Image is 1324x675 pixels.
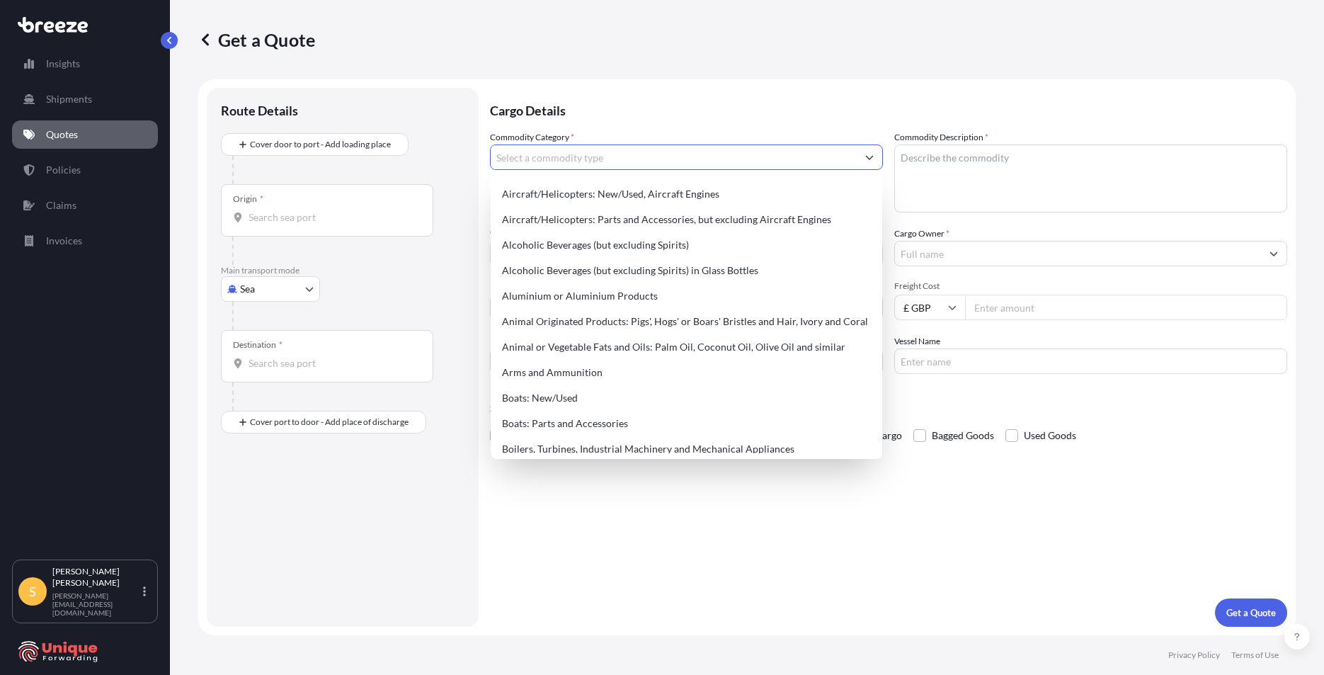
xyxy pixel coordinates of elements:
[894,227,949,241] label: Cargo Owner
[894,130,988,144] label: Commodity Description
[221,102,298,119] p: Route Details
[198,28,315,51] p: Get a Quote
[490,348,883,374] input: Your internal reference
[52,566,140,589] p: [PERSON_NAME] [PERSON_NAME]
[249,356,416,370] input: Destination
[221,276,320,302] button: Select transport
[857,144,882,170] button: Show suggestions
[250,137,391,152] span: Cover door to port - Add loading place
[249,210,416,225] input: Origin
[894,334,940,348] label: Vessel Name
[46,127,78,142] p: Quotes
[29,584,36,599] span: S
[894,280,1287,292] span: Freight Cost
[496,411,877,436] div: Boats: Parts and Accessories
[46,234,82,248] p: Invoices
[46,198,76,212] p: Claims
[965,295,1287,320] input: Enter amount
[490,130,574,144] label: Commodity Category
[1261,241,1286,266] button: Show suggestions
[490,227,883,238] span: Commodity Value
[491,144,857,170] input: Select a commodity type
[496,283,877,309] div: Aluminium or Aluminium Products
[496,436,877,462] div: Boilers, Turbines, Industrial Machinery and Mechanical Appliances
[496,232,877,258] div: Alcoholic Beverages (but excluding Spirits)
[233,339,283,351] div: Destination
[496,258,877,283] div: Alcoholic Beverages (but excluding Spirits) in Glass Bottles
[46,92,92,106] p: Shipments
[1231,650,1279,661] p: Terms of Use
[496,334,877,360] div: Animal or Vegetable Fats and Oils: Palm Oil, Coconut Oil, Olive Oil and similar
[895,241,1261,266] input: Full name
[1024,425,1076,446] span: Used Goods
[1226,606,1276,620] p: Get a Quote
[250,415,409,429] span: Cover port to door - Add place of discharge
[496,360,877,385] div: Arms and Ammunition
[490,334,561,348] label: Booking Reference
[490,280,532,295] span: Load Type
[894,348,1287,374] input: Enter name
[496,207,877,232] div: Aircraft/Helicopters: Parts and Accessories, but excluding Aircraft Engines
[18,640,99,663] img: organization-logo
[932,425,994,446] span: Bagged Goods
[490,88,1287,130] p: Cargo Details
[221,265,464,276] p: Main transport mode
[496,181,877,207] div: Aircraft/Helicopters: New/Used, Aircraft Engines
[496,309,877,334] div: Animal Originated Products: Pigs', Hogs' or Boars' Bristles and Hair, Ivory and Coral
[490,402,1287,414] p: Special Conditions
[233,193,263,205] div: Origin
[46,163,81,177] p: Policies
[496,385,877,411] div: Boats: New/Used
[52,591,140,617] p: [PERSON_NAME][EMAIL_ADDRESS][DOMAIN_NAME]
[1168,650,1220,661] p: Privacy Policy
[46,57,80,71] p: Insights
[240,282,255,296] span: Sea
